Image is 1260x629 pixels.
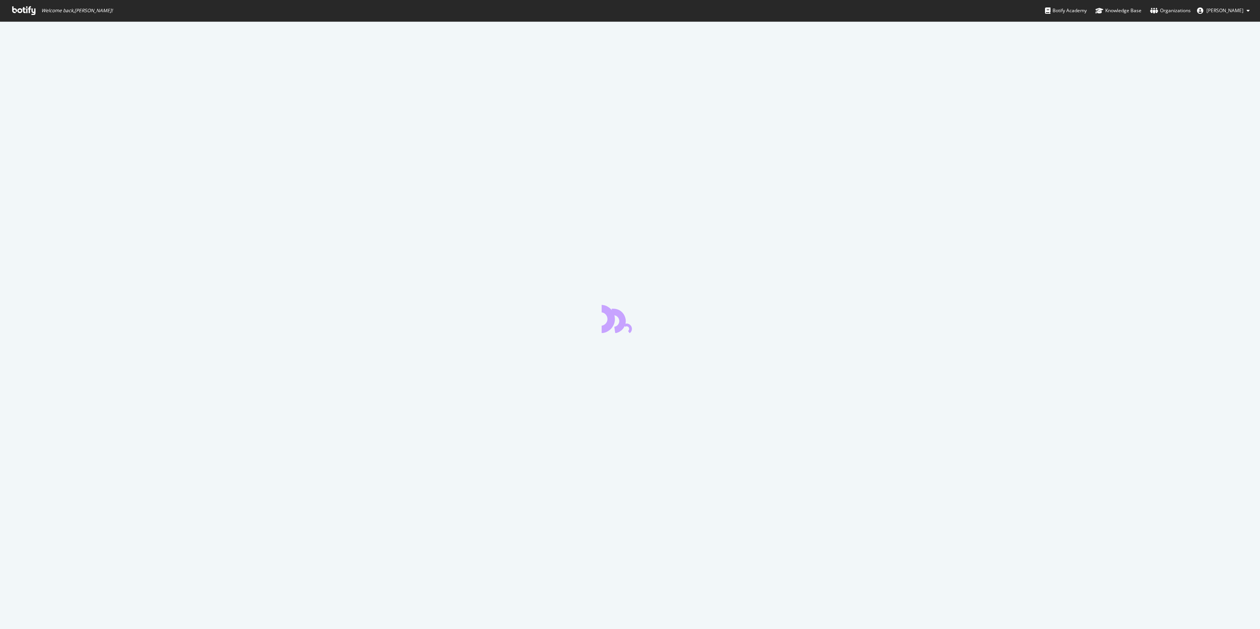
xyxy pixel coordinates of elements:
[1150,7,1191,15] div: Organizations
[1045,7,1087,15] div: Botify Academy
[1095,7,1141,15] div: Knowledge Base
[41,7,113,14] span: Welcome back, [PERSON_NAME] !
[1206,7,1243,14] span: Matt Smiles
[1191,4,1256,17] button: [PERSON_NAME]
[602,305,658,333] div: animation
